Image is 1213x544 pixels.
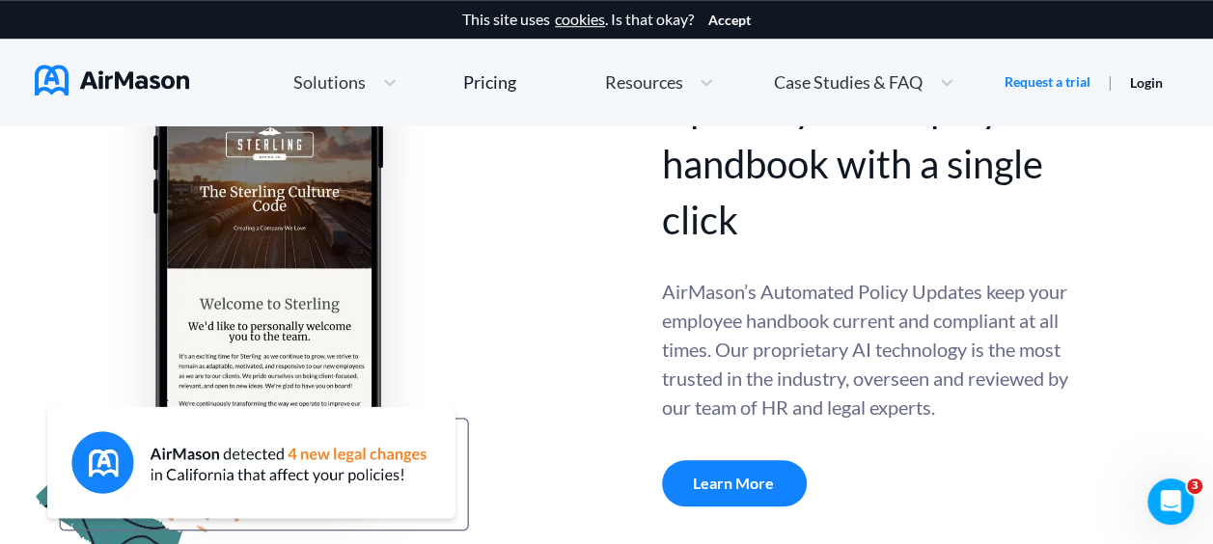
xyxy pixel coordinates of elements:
a: cookies [555,11,605,28]
div: AirMason’s Automated Policy Updates keep your employee handbook current and compliant at all time... [662,277,1072,422]
span: Resources [604,73,682,91]
div: Pricing [463,73,516,91]
a: Login [1130,74,1163,91]
iframe: Intercom live chat [1147,478,1194,525]
div: Update your employee handbook with a single click [662,80,1072,248]
span: | [1108,72,1113,91]
a: Learn More [662,460,807,506]
span: Solutions [293,73,366,91]
button: Accept cookies [708,13,751,28]
span: 3 [1187,478,1202,494]
a: Request a trial [1005,72,1090,92]
img: AirMason Logo [35,65,189,95]
span: Case Studies & FAQ [774,73,923,91]
a: Pricing [463,65,516,99]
